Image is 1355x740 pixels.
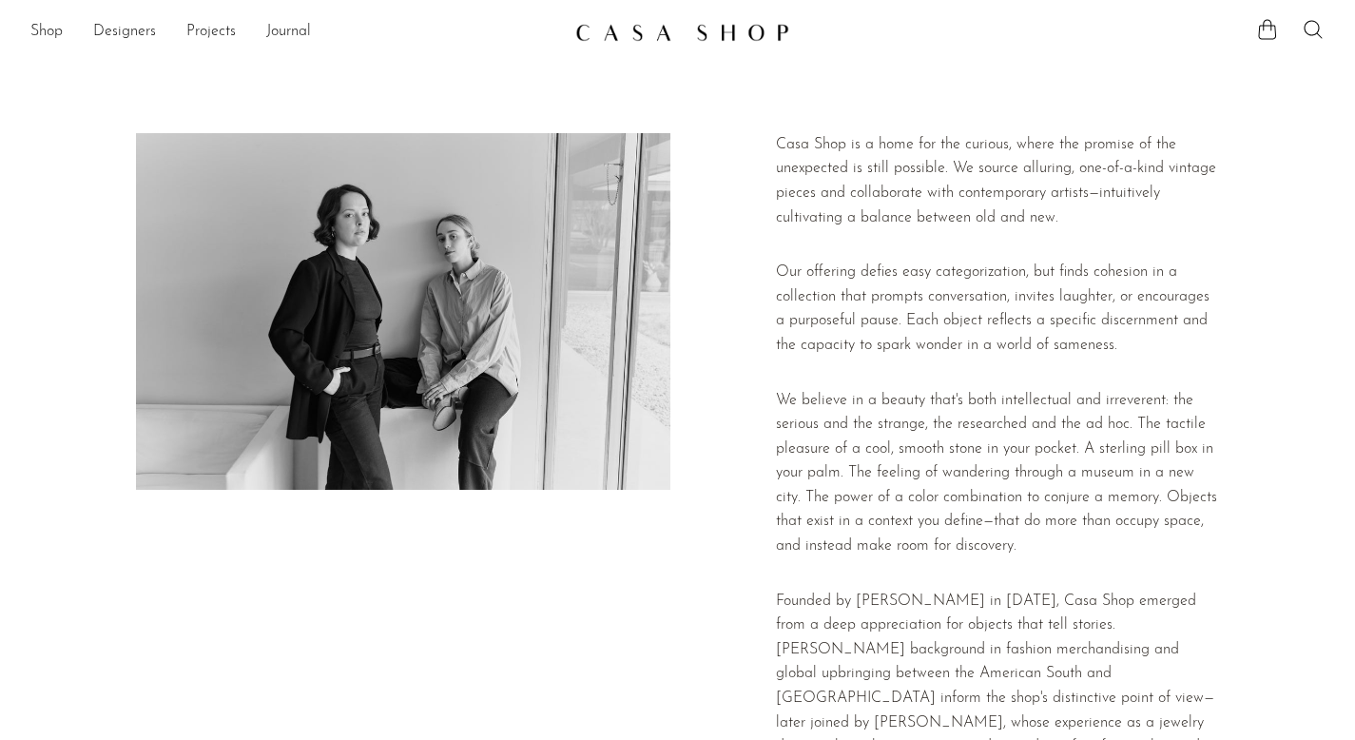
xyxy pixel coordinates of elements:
[776,133,1220,230] p: Casa Shop is a home for the curious, where the promise of the unexpected is still possible. We so...
[30,20,63,45] a: Shop
[776,261,1220,358] p: Our offering defies easy categorization, but finds cohesion in a collection that prompts conversa...
[30,16,560,49] nav: Desktop navigation
[186,20,236,45] a: Projects
[776,389,1220,559] p: We believe in a beauty that's both intellectual and irreverent: the serious and the strange, the ...
[93,20,156,45] a: Designers
[266,20,311,45] a: Journal
[30,16,560,49] ul: NEW HEADER MENU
